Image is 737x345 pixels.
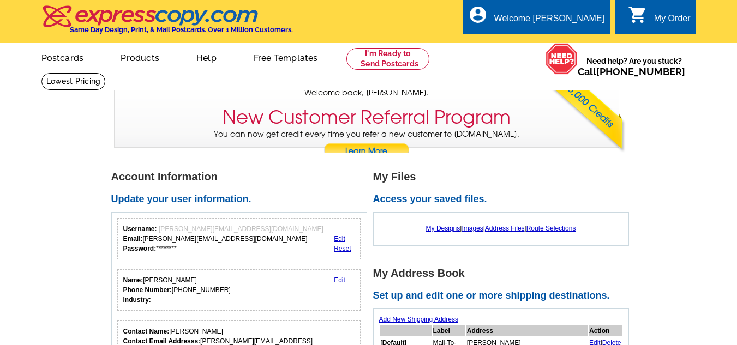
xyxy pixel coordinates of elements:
[468,5,488,25] i: account_circle
[323,143,410,160] a: Learn More
[123,328,170,335] strong: Contact Name:
[111,193,373,205] h2: Update your user information.
[123,275,231,305] div: [PERSON_NAME] [PHONE_NUMBER]
[578,56,691,77] span: Need help? Are you stuck?
[111,171,373,183] h1: Account Information
[628,12,691,26] a: shopping_cart My Order
[304,87,429,99] span: Welcome back, [PERSON_NAME].
[123,337,201,345] strong: Contact Email Addresss:
[123,225,157,233] strong: Username:
[373,268,635,279] h1: My Address Book
[373,193,635,205] h2: Access your saved files.
[596,66,685,77] a: [PHONE_NUMBER]
[462,225,483,232] a: Images
[433,325,465,336] th: Label
[103,44,177,70] a: Products
[334,245,351,252] a: Reset
[379,218,623,239] div: | | |
[123,286,172,294] strong: Phone Number:
[123,235,143,243] strong: Email:
[123,245,157,252] strong: Password:
[494,14,604,29] div: Welcome [PERSON_NAME]
[223,106,511,129] h3: New Customer Referral Program
[123,276,143,284] strong: Name:
[179,44,234,70] a: Help
[426,225,460,232] a: My Designs
[466,325,588,336] th: Address
[123,296,151,304] strong: Industry:
[628,5,648,25] i: shopping_cart
[123,224,323,253] div: [PERSON_NAME][EMAIL_ADDRESS][DOMAIN_NAME] ********
[589,325,622,336] th: Action
[373,171,635,183] h1: My Files
[24,44,101,70] a: Postcards
[115,129,619,160] p: You can now get credit every time you refer a new customer to [DOMAIN_NAME].
[654,14,691,29] div: My Order
[526,225,576,232] a: Route Selections
[485,225,525,232] a: Address Files
[70,26,293,34] h4: Same Day Design, Print, & Mail Postcards. Over 1 Million Customers.
[546,43,578,75] img: help
[117,218,361,259] div: Your login information.
[334,235,345,243] a: Edit
[334,276,345,284] a: Edit
[578,66,685,77] span: Call
[373,290,635,302] h2: Set up and edit one or more shipping destinations.
[117,269,361,311] div: Your personal details.
[236,44,335,70] a: Free Templates
[159,225,323,233] span: [PERSON_NAME][EMAIL_ADDRESS][DOMAIN_NAME]
[379,316,458,323] a: Add New Shipping Address
[41,13,293,34] a: Same Day Design, Print, & Mail Postcards. Over 1 Million Customers.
